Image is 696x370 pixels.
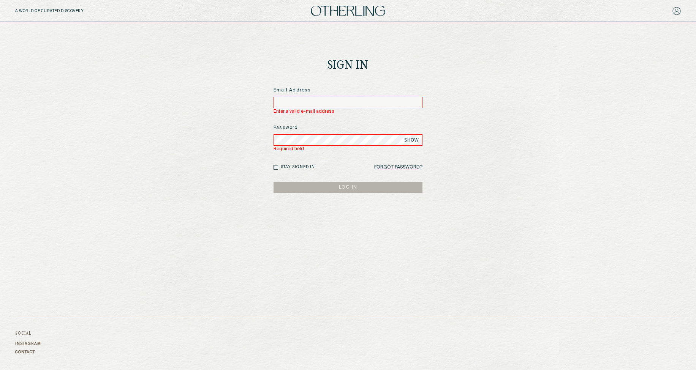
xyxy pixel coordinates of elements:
[404,137,419,143] span: SHOW
[327,60,369,72] h1: Sign In
[311,6,385,16] img: logo
[274,108,422,115] div: Enter a valid e-mail address
[15,331,41,336] h3: Social
[374,162,422,173] a: Forgot Password?
[281,164,315,170] label: Stay signed in
[274,124,422,131] label: Password
[274,182,422,193] button: LOG IN
[274,87,422,94] label: Email Address
[274,146,422,153] div: Required field
[15,350,41,354] a: Contact
[15,9,117,13] h5: A WORLD OF CURATED DISCOVERY.
[15,342,41,346] a: Instagram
